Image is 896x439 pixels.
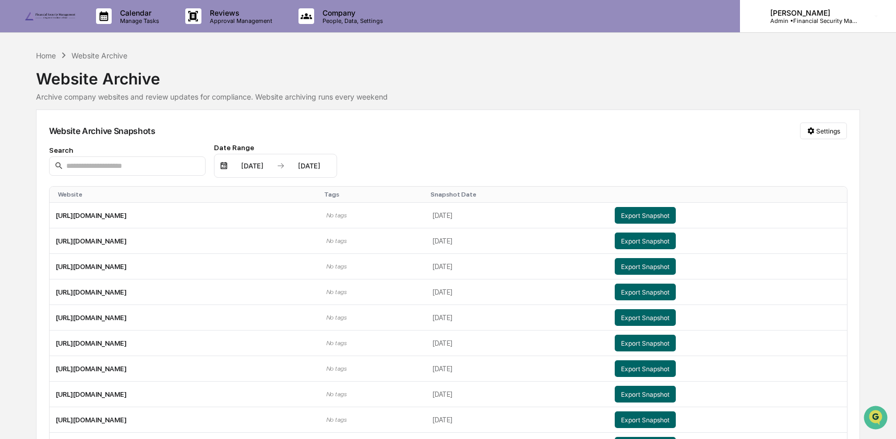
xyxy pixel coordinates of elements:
td: [URL][DOMAIN_NAME] [50,228,320,254]
span: No tags [326,237,346,245]
td: [URL][DOMAIN_NAME] [50,305,320,331]
button: Export Snapshot [615,335,676,351]
button: Settings [800,123,847,139]
span: Attestations [86,131,129,142]
a: 🔎Data Lookup [6,147,70,166]
span: No tags [326,263,346,270]
button: Export Snapshot [615,284,676,300]
a: Powered byPylon [74,176,126,185]
button: Start new chat [177,83,190,95]
span: No tags [326,416,346,423]
div: Date Range [214,143,337,152]
p: Reviews [201,8,278,17]
div: Toggle SortBy [431,191,604,198]
p: People, Data, Settings [314,17,388,25]
img: 1746055101610-c473b297-6a78-478c-a979-82029cc54cd1 [10,80,29,99]
p: Manage Tasks [112,17,164,25]
div: Archive company websites and review updates for compliance. Website archiving runs every weekend [36,92,861,101]
td: [DATE] [426,331,608,356]
a: 🗄️Attestations [71,127,134,146]
div: Search [49,146,206,154]
a: 🖐️Preclearance [6,127,71,146]
div: Toggle SortBy [58,191,316,198]
td: [URL][DOMAIN_NAME] [50,254,320,279]
td: [URL][DOMAIN_NAME] [50,382,320,407]
button: Export Snapshot [615,360,676,377]
div: Home [36,51,56,60]
img: logo [25,12,75,20]
td: [URL][DOMAIN_NAME] [50,279,320,305]
button: Export Snapshot [615,411,676,428]
button: Export Snapshot [615,233,676,249]
div: 🗄️ [76,132,84,141]
span: No tags [326,314,346,321]
p: [PERSON_NAME] [762,8,859,17]
button: Export Snapshot [615,258,676,275]
td: [DATE] [426,254,608,279]
div: 🖐️ [10,132,19,141]
td: [DATE] [426,228,608,254]
td: [URL][DOMAIN_NAME] [50,203,320,228]
td: [DATE] [426,356,608,382]
img: calendar [220,162,228,170]
button: Export Snapshot [615,207,676,224]
span: Data Lookup [21,151,66,162]
div: Website Archive [71,51,127,60]
img: arrow right [277,162,285,170]
span: No tags [326,339,346,347]
td: [DATE] [426,382,608,407]
td: [DATE] [426,407,608,433]
td: [URL][DOMAIN_NAME] [50,356,320,382]
td: [DATE] [426,305,608,331]
div: We're available if you need us! [35,90,132,99]
span: Preclearance [21,131,67,142]
span: Pylon [104,177,126,185]
p: Approval Management [201,17,278,25]
iframe: Open customer support [863,405,891,433]
div: Toggle SortBy [324,191,422,198]
div: Start new chat [35,80,171,90]
p: Company [314,8,388,17]
div: [DATE] [230,162,274,170]
span: No tags [326,288,346,296]
p: How can we help? [10,22,190,39]
td: [URL][DOMAIN_NAME] [50,407,320,433]
button: Export Snapshot [615,386,676,403]
span: No tags [326,212,346,219]
p: Calendar [112,8,164,17]
div: 🔎 [10,152,19,161]
td: [URL][DOMAIN_NAME] [50,331,320,356]
div: Website Archive Snapshots [49,126,156,136]
td: [DATE] [426,203,608,228]
td: [DATE] [426,279,608,305]
div: [DATE] [287,162,331,170]
p: Admin • Financial Security Management [762,17,859,25]
span: No tags [326,391,346,398]
div: Toggle SortBy [617,191,842,198]
button: Export Snapshot [615,309,676,326]
span: No tags [326,365,346,372]
div: Website Archive [36,61,861,88]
